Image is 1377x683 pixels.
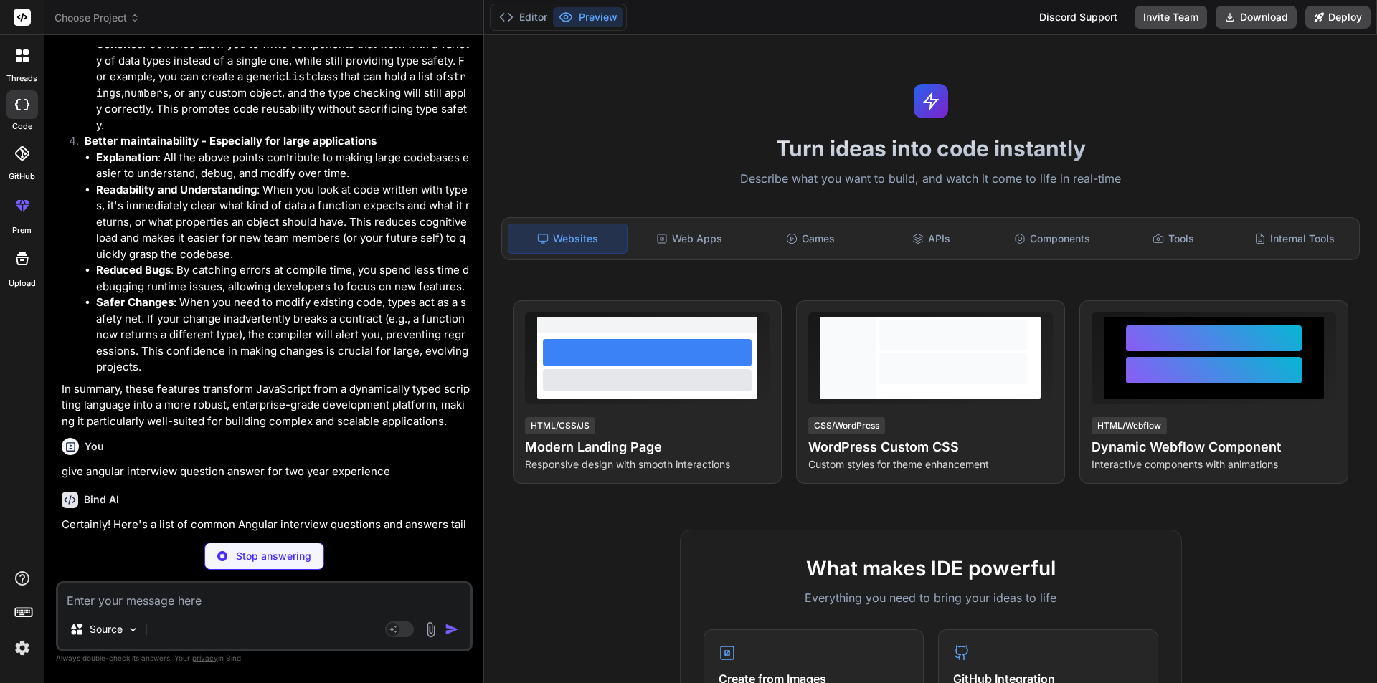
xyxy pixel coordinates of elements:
[96,151,158,164] strong: Explanation
[752,224,870,254] div: Games
[10,636,34,660] img: settings
[525,417,595,434] div: HTML/CSS/JS
[525,437,770,457] h4: Modern Landing Page
[85,134,377,148] strong: Better maintainability - Especially for large applications
[422,621,439,638] img: attachment
[525,457,770,472] p: Responsive design with smooth interactions
[96,37,470,133] li: : Generics allow you to write components that work with a variety of data types instead of a sing...
[96,70,466,100] code: string
[12,224,32,237] label: prem
[62,381,470,430] p: In summary, these features transform JavaScript from a dynamically typed scripting language into ...
[1216,6,1297,29] button: Download
[1135,6,1207,29] button: Invite Team
[96,183,257,196] strong: Readability and Understanding
[236,549,311,563] p: Stop answering
[85,439,104,454] h6: You
[6,72,37,85] label: threads
[90,622,123,636] p: Source
[808,457,1053,472] p: Custom styles for theme enhancement
[127,624,139,636] img: Pick Models
[630,224,749,254] div: Web Apps
[993,224,1112,254] div: Components
[9,171,35,183] label: GitHub
[96,150,470,182] li: : All the above points contribute to making large codebases easier to understand, debug, and modi...
[1235,224,1353,254] div: Internal Tools
[1305,6,1371,29] button: Deploy
[508,224,628,254] div: Websites
[124,86,163,100] code: number
[872,224,990,254] div: APIs
[96,263,171,277] strong: Reduced Bugs
[704,589,1158,606] p: Everything you need to bring your ideas to life
[96,262,470,295] li: : By catching errors at compile time, you spend less time debugging runtime issues, allowing deve...
[56,651,473,665] p: Always double-check its answers. Your in Bind
[445,622,459,636] img: icon
[1092,437,1336,457] h4: Dynamic Webflow Component
[493,7,553,27] button: Editor
[62,517,470,581] p: Certainly! Here's a list of common Angular interview questions and answers tailored for a develop...
[1031,6,1126,29] div: Discord Support
[192,654,218,662] span: privacy
[285,70,311,84] code: List
[493,135,1368,161] h1: Turn ideas into code instantly
[96,295,174,309] strong: Safer Changes
[55,11,140,25] span: Choose Project
[84,492,119,507] h6: Bind AI
[1115,224,1233,254] div: Tools
[1092,417,1167,434] div: HTML/Webflow
[704,553,1158,583] h2: What makes IDE powerful
[96,295,470,376] li: : When you need to modify existing code, types act as a safety net. If your change inadvertently ...
[1092,457,1336,472] p: Interactive components with animations
[62,464,470,480] p: give angular interwiew question answer for two year experience
[808,437,1053,457] h4: WordPress Custom CSS
[493,170,1368,188] p: Describe what you want to build, and watch it come to life in real-time
[96,182,470,263] li: : When you look at code written with types, it's immediately clear what kind of data a function e...
[808,417,885,434] div: CSS/WordPress
[9,277,36,290] label: Upload
[12,120,32,133] label: code
[553,7,623,27] button: Preview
